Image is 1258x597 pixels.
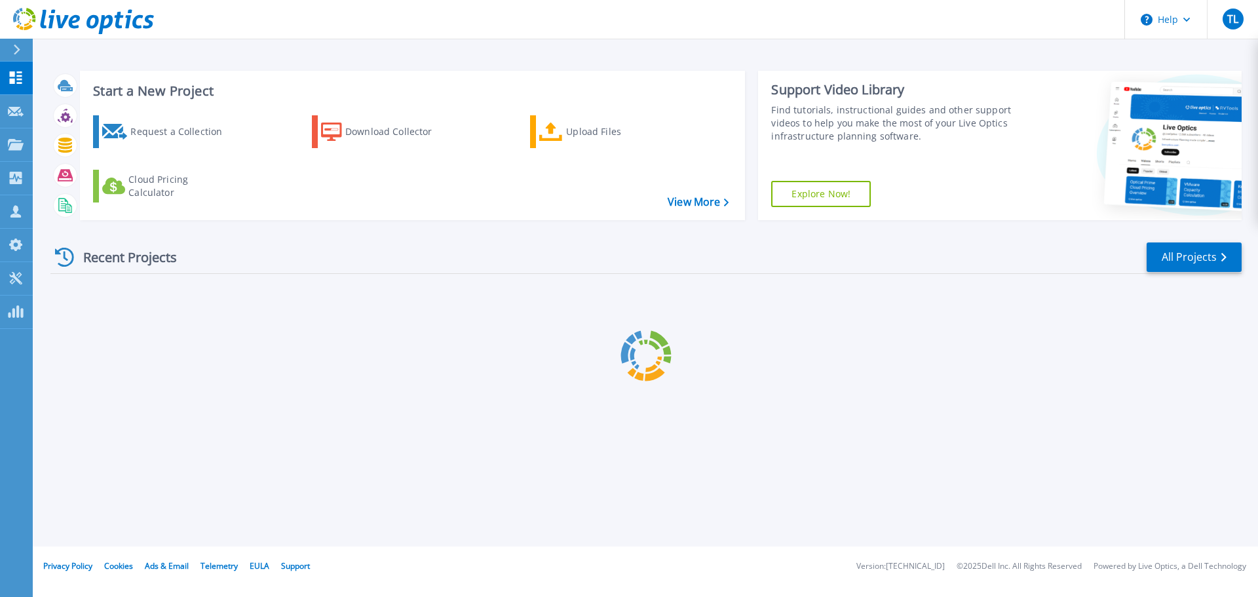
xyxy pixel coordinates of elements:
a: Upload Files [530,115,676,148]
li: Version: [TECHNICAL_ID] [856,562,945,571]
div: Support Video Library [771,81,1018,98]
a: Support [281,560,310,571]
a: Privacy Policy [43,560,92,571]
a: All Projects [1147,242,1242,272]
a: Download Collector [312,115,458,148]
a: Cloud Pricing Calculator [93,170,239,202]
div: Find tutorials, instructional guides and other support videos to help you make the most of your L... [771,104,1018,143]
h3: Start a New Project [93,84,729,98]
a: View More [668,196,729,208]
div: Download Collector [345,119,450,145]
a: Request a Collection [93,115,239,148]
li: © 2025 Dell Inc. All Rights Reserved [957,562,1082,571]
div: Upload Files [566,119,671,145]
span: TL [1227,14,1238,24]
a: Telemetry [200,560,238,571]
a: Ads & Email [145,560,189,571]
div: Request a Collection [130,119,235,145]
a: Cookies [104,560,133,571]
li: Powered by Live Optics, a Dell Technology [1094,562,1246,571]
a: Explore Now! [771,181,871,207]
div: Cloud Pricing Calculator [128,173,233,199]
div: Recent Projects [50,241,195,273]
a: EULA [250,560,269,571]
